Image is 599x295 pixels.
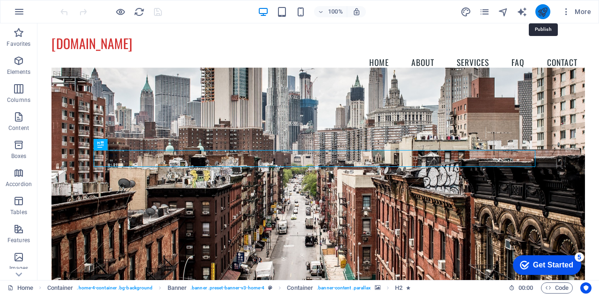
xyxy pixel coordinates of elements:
button: text_generator [517,6,528,17]
h6: 100% [328,6,343,17]
i: This element is a customizable preset [268,285,272,290]
span: . banner .preset-banner-v3-home-4 [190,282,264,294]
i: Design (Ctrl+Alt+Y) [460,7,471,17]
p: Tables [10,209,27,216]
span: Click to select. Double-click to edit [287,282,313,294]
p: Elements [7,68,31,76]
p: Columns [7,96,30,104]
button: Code [541,282,573,294]
i: Element contains an animation [406,285,410,290]
i: Reload page [134,7,145,17]
p: Accordion [6,180,32,188]
button: Click here to leave preview mode and continue editing [115,6,126,17]
i: Navigator [498,7,509,17]
i: Pages (Ctrl+Alt+S) [479,7,490,17]
div: Get Started [28,10,68,19]
button: 100% [314,6,347,17]
span: . banner-content .parallax [317,282,371,294]
p: Content [8,124,29,132]
button: design [460,6,472,17]
button: publish [535,4,550,19]
span: . home-4-container .bg-background [77,282,153,294]
p: Images [9,265,29,272]
div: Get Started 5 items remaining, 0% complete [7,5,76,24]
button: pages [479,6,490,17]
p: Features [7,237,30,244]
button: More [558,4,595,19]
p: Favorites [7,40,30,48]
i: AI Writer [517,7,527,17]
span: : [525,284,526,291]
i: This element contains a background [375,285,380,290]
button: navigator [498,6,509,17]
div: 5 [69,2,79,11]
p: Boxes [11,152,27,160]
a: Click to cancel selection. Double-click to open Pages [7,282,33,294]
button: reload [133,6,145,17]
span: More [562,7,591,16]
nav: breadcrumb [47,282,410,294]
span: Code [545,282,569,294]
span: 00 00 [519,282,533,294]
span: Click to select. Double-click to edit [47,282,73,294]
h6: Session time [509,282,533,294]
span: Click to select. Double-click to edit [395,282,402,294]
span: Click to select. Double-click to edit [168,282,187,294]
button: Usercentrics [580,282,592,294]
i: On resize automatically adjust zoom level to fit chosen device. [352,7,361,16]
